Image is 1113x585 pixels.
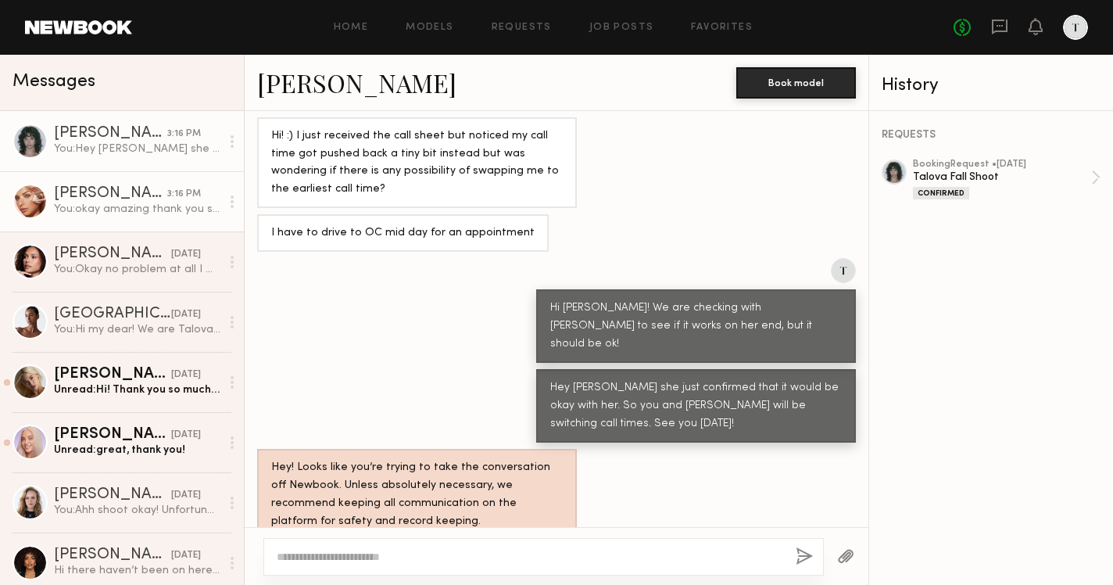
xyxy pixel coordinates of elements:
[271,127,563,199] div: Hi! :) I just received the call sheet but noticed my call time got pushed back a tiny bit instead...
[913,170,1091,185] div: Talova Fall Shoot
[171,368,201,382] div: [DATE]
[171,428,201,443] div: [DATE]
[54,367,171,382] div: [PERSON_NAME]
[167,127,201,142] div: 3:16 PM
[691,23,753,33] a: Favorites
[54,503,220,518] div: You: Ahh shoot okay! Unfortunately we already have the studio and team booked. Next time :(
[913,187,969,199] div: Confirmed
[54,262,220,277] div: You: Okay no problem at all I will make note of it to the team
[271,459,563,531] div: Hey! Looks like you’re trying to take the conversation off Newbook. Unless absolutely necessary, ...
[913,160,1091,170] div: booking Request • [DATE]
[167,187,201,202] div: 3:16 PM
[54,563,220,578] div: Hi there haven’t been on here in a minute. I’d be interested in collaborating and learning more a...
[882,77,1100,95] div: History
[882,130,1100,141] div: REQUESTS
[13,73,95,91] span: Messages
[550,300,842,354] div: Hi [PERSON_NAME]! We are checking with [PERSON_NAME] to see if it works on her end, but it should...
[257,66,456,99] a: [PERSON_NAME]
[334,23,369,33] a: Home
[54,382,220,397] div: Unread: Hi! Thank you so much for considering me for this! Do you by chance know when the team mi...
[171,307,201,322] div: [DATE]
[54,307,171,322] div: [GEOGRAPHIC_DATA] N.
[54,547,171,563] div: [PERSON_NAME]
[54,246,171,262] div: [PERSON_NAME]
[54,186,167,202] div: [PERSON_NAME]
[492,23,552,33] a: Requests
[54,487,171,503] div: [PERSON_NAME]
[54,126,167,142] div: [PERSON_NAME]
[736,75,856,88] a: Book model
[913,160,1100,199] a: bookingRequest •[DATE]Talova Fall ShootConfirmed
[54,142,220,156] div: You: Hey [PERSON_NAME] she just confirmed that it would be okay with her. So you and [PERSON_NAME...
[171,488,201,503] div: [DATE]
[589,23,654,33] a: Job Posts
[54,427,171,443] div: [PERSON_NAME]
[550,379,842,433] div: Hey [PERSON_NAME] she just confirmed that it would be okay with her. So you and [PERSON_NAME] wil...
[54,322,220,337] div: You: Hi my dear! We are Talova an all natural [MEDICAL_DATA] brand and we are doing our fall shoo...
[171,247,201,262] div: [DATE]
[271,224,535,242] div: I have to drive to OC mid day for an appointment
[54,202,220,217] div: You: okay amazing thank you so much :)
[171,548,201,563] div: [DATE]
[736,67,856,99] button: Book model
[406,23,453,33] a: Models
[54,443,220,458] div: Unread: great, thank you!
